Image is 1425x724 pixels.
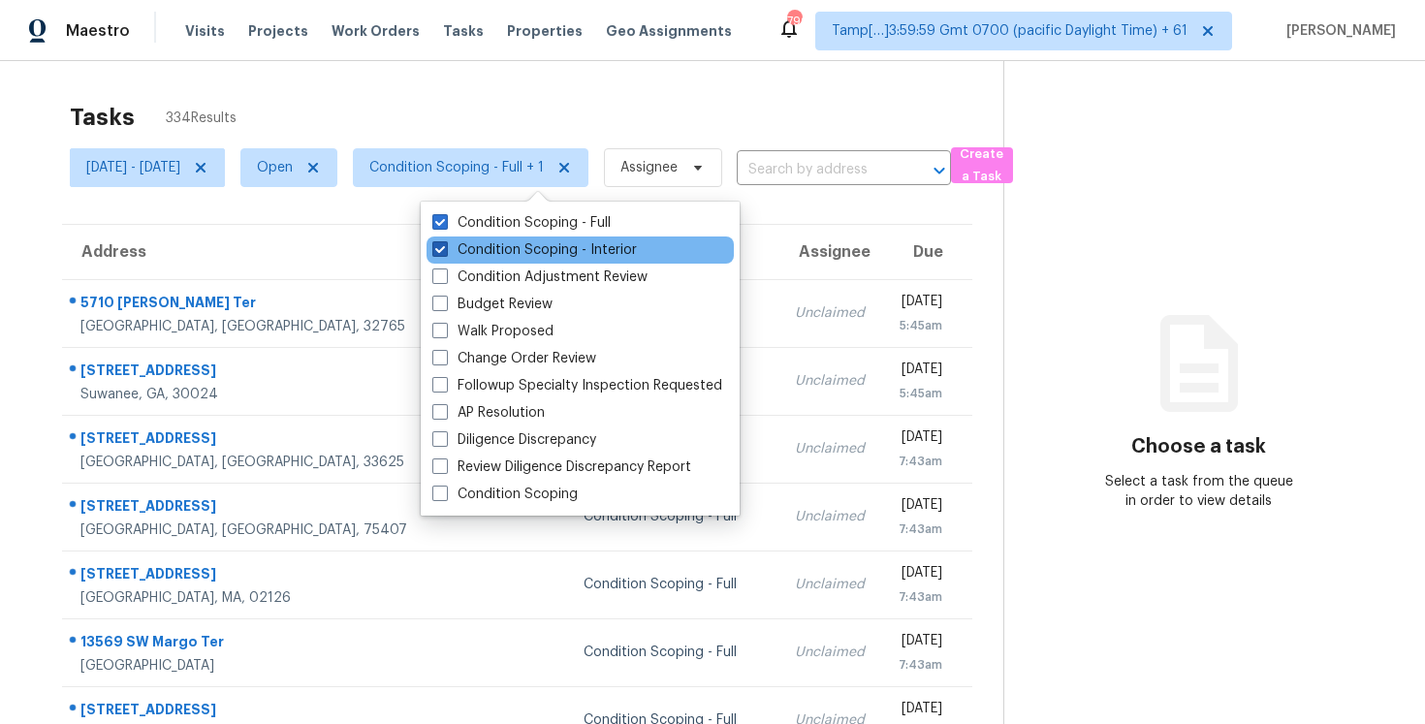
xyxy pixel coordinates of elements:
div: Unclaimed [795,643,865,662]
span: [DATE] - [DATE] [86,158,180,177]
div: 5:45am [896,316,941,335]
span: Tasks [443,24,484,38]
th: Assignee [779,225,880,279]
div: [DATE] [896,427,941,452]
th: Due [880,225,971,279]
span: Work Orders [332,21,420,41]
span: Condition Scoping - Full + 1 [369,158,544,177]
label: Followup Specialty Inspection Requested [432,376,722,395]
label: Diligence Discrepancy [432,430,596,450]
div: [STREET_ADDRESS] [80,700,408,724]
div: Unclaimed [795,439,865,458]
span: Properties [507,21,583,41]
span: Open [257,158,293,177]
input: Search by address [737,155,897,185]
div: Select a task from the queue in order to view details [1101,472,1296,511]
div: 7:43am [896,452,941,471]
div: 5710 [PERSON_NAME] Ter [80,293,408,317]
div: [STREET_ADDRESS] [80,361,408,385]
label: Condition Scoping [432,485,578,504]
label: Change Order Review [432,349,596,368]
div: [DATE] [896,699,941,723]
label: Condition Scoping - Interior [432,240,637,260]
span: 334 Results [166,109,237,128]
div: 13569 SW Margo Ter [80,632,408,656]
label: Budget Review [432,295,553,314]
div: [GEOGRAPHIC_DATA], [GEOGRAPHIC_DATA], 32765 [80,317,408,336]
div: Condition Scoping - Full [584,575,764,594]
div: [STREET_ADDRESS] [80,428,408,453]
div: [GEOGRAPHIC_DATA], [GEOGRAPHIC_DATA], 75407 [80,520,408,540]
span: Visits [185,21,225,41]
div: 5:45am [896,384,941,403]
div: Unclaimed [795,303,865,323]
div: Suwanee, GA, 30024 [80,385,408,404]
span: Assignee [620,158,678,177]
div: Condition Scoping - Full [584,643,764,662]
th: Address [62,225,424,279]
div: [GEOGRAPHIC_DATA] [80,656,408,676]
label: Condition Scoping - Full [432,213,611,233]
span: [PERSON_NAME] [1279,21,1396,41]
div: 7:43am [896,519,941,539]
div: Unclaimed [795,575,865,594]
div: [GEOGRAPHIC_DATA], MA, 02126 [80,588,408,608]
div: [DATE] [896,292,941,316]
label: Condition Adjustment Review [432,268,648,287]
label: Review Diligence Discrepancy Report [432,457,691,477]
span: Projects [248,21,308,41]
div: [DATE] [896,360,941,384]
div: [DATE] [896,563,941,587]
div: Condition Scoping - Full [584,507,764,526]
div: [GEOGRAPHIC_DATA], [GEOGRAPHIC_DATA], 33625 [80,453,408,472]
span: Maestro [66,21,130,41]
div: [DATE] [896,631,941,655]
div: 7:43am [896,587,941,607]
div: 790 [787,12,801,31]
div: 7:43am [896,655,941,675]
div: Unclaimed [795,371,865,391]
span: Geo Assignments [606,21,732,41]
span: Tamp[…]3:59:59 Gmt 0700 (pacific Daylight Time) + 61 [832,21,1187,41]
div: Unclaimed [795,507,865,526]
h2: Tasks [70,108,135,127]
span: Create a Task [961,143,1003,188]
label: Walk Proposed [432,322,554,341]
label: AP Resolution [432,403,545,423]
div: [STREET_ADDRESS] [80,564,408,588]
button: Open [926,157,953,184]
button: Create a Task [951,147,1013,183]
div: [STREET_ADDRESS] [80,496,408,520]
h3: Choose a task [1131,437,1266,456]
div: [DATE] [896,495,941,519]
